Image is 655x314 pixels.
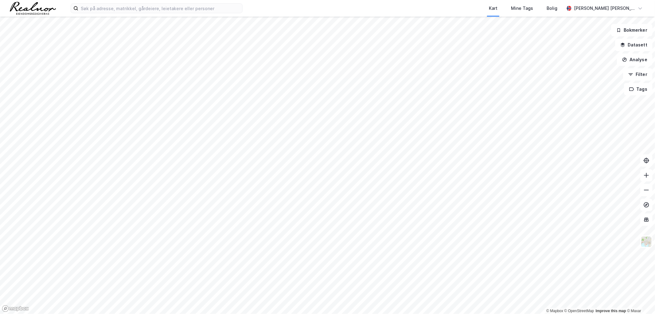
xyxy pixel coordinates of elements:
[511,5,533,12] div: Mine Tags
[624,83,653,95] button: Tags
[624,284,655,314] iframe: Chat Widget
[547,5,557,12] div: Bolig
[611,24,653,36] button: Bokmerker
[615,39,653,51] button: Datasett
[596,309,626,313] a: Improve this map
[623,68,653,81] button: Filter
[489,5,497,12] div: Kart
[574,5,635,12] div: [PERSON_NAME] [PERSON_NAME]
[617,54,653,66] button: Analyse
[10,2,56,15] img: realnor-logo.934646d98de889bb5806.png
[641,236,652,248] img: Z
[564,309,594,313] a: OpenStreetMap
[546,309,563,313] a: Mapbox
[624,284,655,314] div: Kontrollprogram for chat
[2,305,29,312] a: Mapbox homepage
[78,4,242,13] input: Søk på adresse, matrikkel, gårdeiere, leietakere eller personer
